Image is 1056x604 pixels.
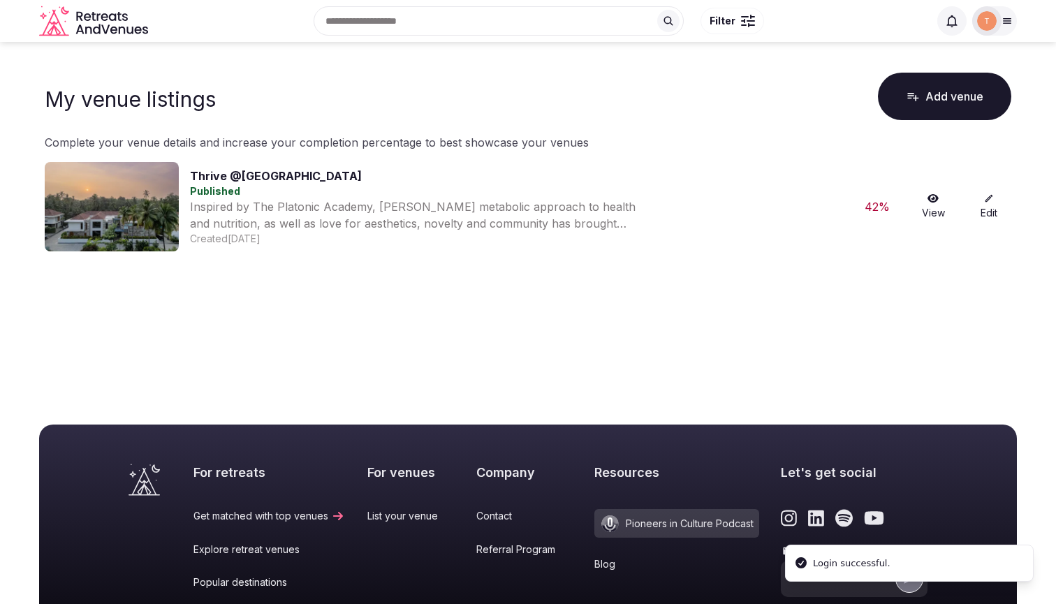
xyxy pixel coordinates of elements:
a: Referral Program [476,543,572,557]
h1: My venue listings [45,87,216,112]
div: Inspired by The Platonic Academy, [PERSON_NAME] metabolic approach to health and nutrition, as we... [190,198,644,232]
a: Thrive @[GEOGRAPHIC_DATA] [190,169,362,183]
h2: For venues [367,464,455,481]
div: Created [DATE] [190,232,844,246]
a: Get matched with top venues [193,509,345,523]
a: Blog [594,557,759,571]
p: Complete your venue details and increase your completion percentage to best showcase your venues [45,134,1011,151]
a: List your venue [367,509,455,523]
a: View [911,193,955,220]
h2: Resources [594,464,759,481]
label: Subscribe to our newsletter [781,544,927,558]
a: Link to the retreats and venues LinkedIn page [808,509,824,527]
h2: For retreats [193,464,345,481]
a: Visit the homepage [39,6,151,37]
a: Popular destinations [193,575,345,589]
h2: Let's get social [781,464,927,481]
a: Link to the retreats and venues Spotify page [835,509,853,527]
span: Filter [710,14,735,28]
button: Add venue [878,73,1011,120]
a: Link to the retreats and venues Youtube page [864,509,884,527]
h2: Company [476,464,572,481]
button: Filter [701,8,764,34]
img: thriveatgoa.com [977,11,997,31]
a: Visit the homepage [129,464,160,496]
div: Login successful. [813,557,890,570]
svg: Retreats and Venues company logo [39,6,151,37]
a: Link to the retreats and venues Instagram page [781,509,797,527]
div: 42 % [855,198,900,215]
a: Pioneers in Culture Podcast [594,509,759,538]
a: Edit [967,193,1011,220]
img: Venue cover photo for Thrive @GOA [45,162,179,251]
span: Published [190,185,240,197]
a: Contact [476,509,572,523]
a: Explore retreat venues [193,543,345,557]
